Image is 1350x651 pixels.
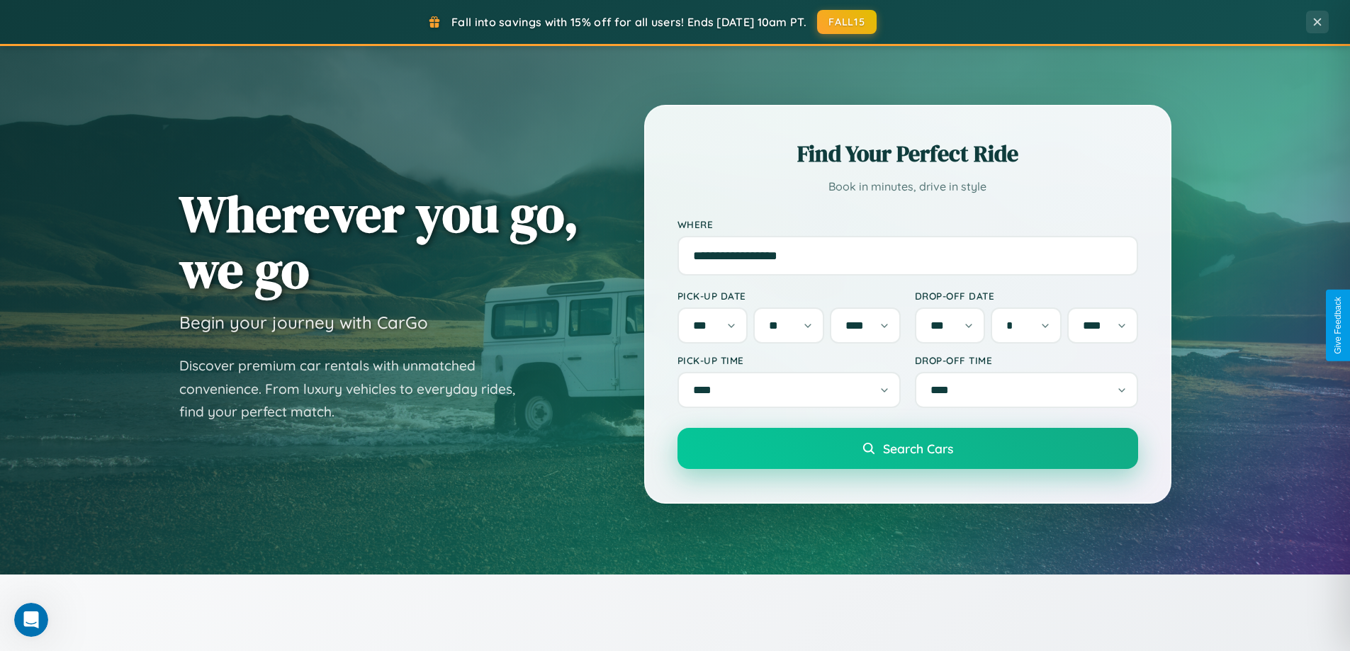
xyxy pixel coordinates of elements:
h1: Wherever you go, we go [179,186,579,298]
div: Give Feedback [1333,297,1343,354]
h3: Begin your journey with CarGo [179,312,428,333]
span: Search Cars [883,441,953,456]
p: Discover premium car rentals with unmatched convenience. From luxury vehicles to everyday rides, ... [179,354,534,424]
button: FALL15 [817,10,877,34]
label: Pick-up Date [677,290,901,302]
label: Pick-up Time [677,354,901,366]
label: Where [677,218,1138,230]
iframe: Intercom live chat [14,603,48,637]
p: Book in minutes, drive in style [677,176,1138,197]
label: Drop-off Time [915,354,1138,366]
h2: Find Your Perfect Ride [677,138,1138,169]
span: Fall into savings with 15% off for all users! Ends [DATE] 10am PT. [451,15,806,29]
label: Drop-off Date [915,290,1138,302]
button: Search Cars [677,428,1138,469]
